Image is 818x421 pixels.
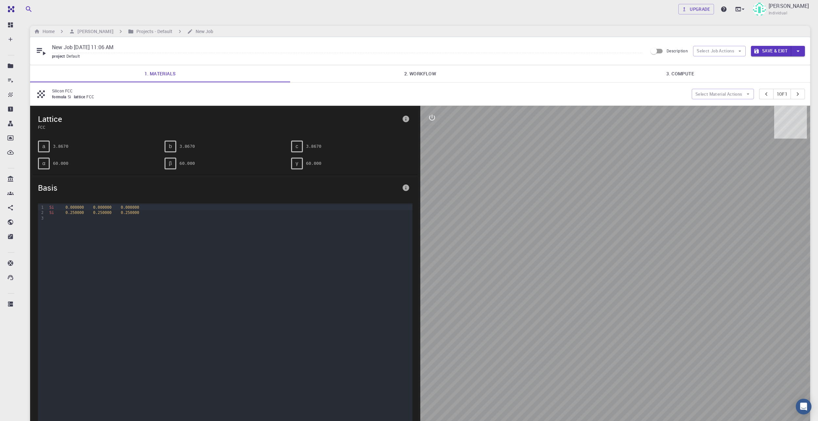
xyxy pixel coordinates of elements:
img: Oskar Nowak [753,3,766,16]
span: 0.250000 [65,210,84,215]
span: b [169,144,172,149]
button: info [399,112,412,125]
div: 1 [38,205,44,210]
pre: 60.000 [53,158,68,169]
span: lattice [74,94,87,99]
span: 0.000000 [93,205,112,210]
pre: 60.000 [180,158,195,169]
span: 0.000000 [121,205,139,210]
pre: 3.8670 [306,141,322,152]
h6: Projects - Default [134,28,173,35]
span: α [42,161,45,166]
button: 1of1 [773,89,791,99]
span: 0.000000 [65,205,84,210]
span: Si [68,94,74,99]
button: Select Job Actions [693,46,746,56]
div: Open Intercom Messenger [796,399,811,414]
span: FCC [38,124,399,130]
a: Upgrade [678,4,714,14]
button: info [399,181,412,194]
a: 3. Compute [550,65,810,82]
div: 2 [38,210,44,215]
p: Silicon FCC [52,88,687,94]
h6: Home [40,28,55,35]
h6: [PERSON_NAME] [75,28,113,35]
h6: New Job [193,28,214,35]
pre: 60.000 [306,158,322,169]
span: 0.250000 [121,210,139,215]
span: FCC [86,94,97,99]
a: 2. Workflow [290,65,550,82]
span: Basis [38,182,399,193]
span: formula [52,94,68,99]
span: Si [49,210,54,215]
button: Select Material Actions [692,89,754,99]
nav: breadcrumb [33,28,215,35]
span: c [296,144,298,149]
span: a [43,144,45,149]
span: γ [296,161,298,166]
span: Description [667,48,688,53]
button: Save & Exit [751,46,791,56]
img: logo [5,6,14,12]
a: 1. Materials [30,65,290,82]
span: Default [66,53,83,59]
div: 3 [38,216,44,221]
div: pager [759,89,805,99]
pre: 3.8670 [53,141,68,152]
span: β [169,161,172,166]
pre: 3.8670 [180,141,195,152]
span: Lattice [38,114,399,124]
span: 0.250000 [93,210,112,215]
span: project [52,53,66,59]
span: Individual [769,10,787,16]
p: [PERSON_NAME] [769,2,809,10]
span: Si [49,205,54,210]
